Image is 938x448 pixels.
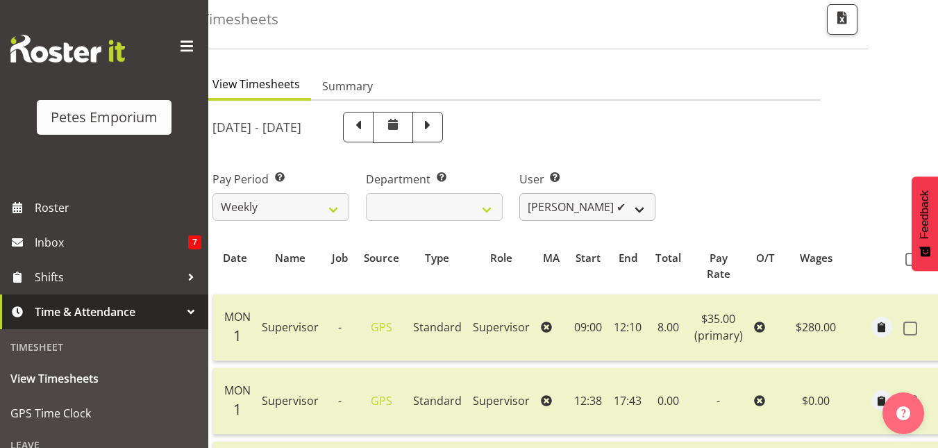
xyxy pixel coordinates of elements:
[475,250,527,266] div: Role
[212,76,300,92] span: View Timesheets
[912,176,938,271] button: Feedback - Show survey
[338,393,342,408] span: -
[35,197,201,218] span: Roster
[3,396,205,431] a: GPS Time Clock
[655,250,681,266] div: Total
[408,368,467,435] td: Standard
[783,368,849,435] td: $0.00
[647,294,689,361] td: 8.00
[262,320,319,335] span: Supervisor
[212,171,349,188] label: Pay Period
[371,393,392,408] a: GPS
[322,78,373,94] span: Summary
[35,267,181,288] span: Shifts
[3,333,205,361] div: Timesheet
[371,320,392,335] a: GPS
[338,320,342,335] span: -
[262,393,319,408] span: Supervisor
[896,406,910,420] img: help-xxl-2.png
[3,361,205,396] a: View Timesheets
[264,250,316,266] div: Name
[35,232,188,253] span: Inbox
[783,294,849,361] td: $280.00
[233,326,242,345] span: 1
[188,235,201,249] span: 7
[567,368,608,435] td: 12:38
[212,119,301,135] h5: [DATE] - [DATE]
[35,301,181,322] span: Time & Attendance
[696,250,740,282] div: Pay Rate
[567,294,608,361] td: 09:00
[647,368,689,435] td: 0.00
[364,250,399,266] div: Source
[224,309,251,324] span: Mon
[51,107,158,128] div: Petes Emporium
[224,383,251,398] span: Mon
[473,393,530,408] span: Supervisor
[608,294,647,361] td: 12:10
[543,250,560,266] div: MA
[10,403,198,424] span: GPS Time Clock
[791,250,841,266] div: Wages
[608,368,647,435] td: 17:43
[717,393,720,408] span: -
[617,250,639,266] div: End
[415,250,459,266] div: Type
[233,399,242,419] span: 1
[756,250,775,266] div: O/T
[10,35,125,63] img: Rosterit website logo
[919,190,931,239] span: Feedback
[576,250,601,266] div: Start
[408,294,467,361] td: Standard
[201,11,278,27] h4: Timesheets
[10,368,198,389] span: View Timesheets
[473,320,530,335] span: Supervisor
[827,4,857,35] button: Export CSV
[221,250,248,266] div: Date
[519,171,656,188] label: User
[366,171,503,188] label: Department
[332,250,348,266] div: Job
[694,311,743,343] span: $35.00 (primary)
